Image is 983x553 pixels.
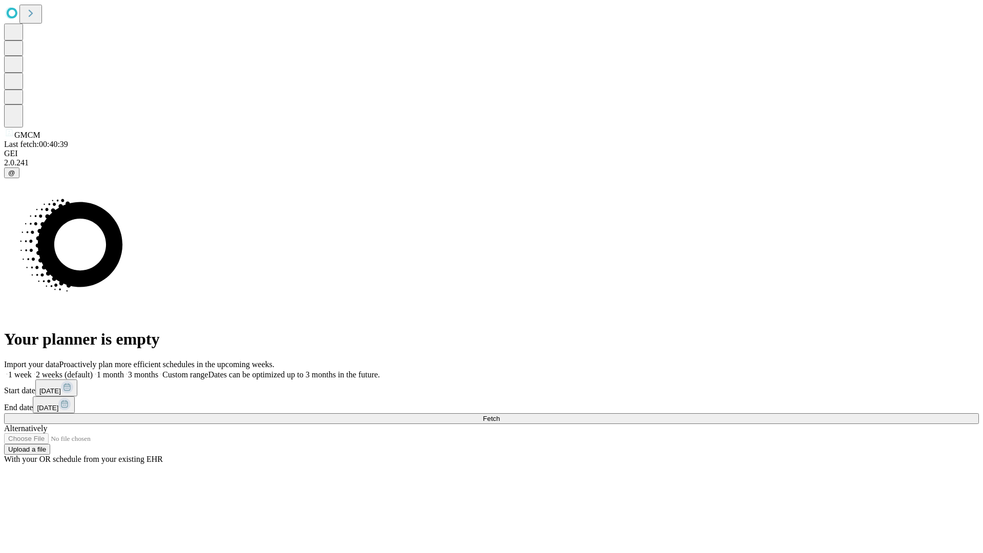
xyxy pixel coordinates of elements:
[4,149,979,158] div: GEI
[4,158,979,167] div: 2.0.241
[4,455,163,463] span: With your OR schedule from your existing EHR
[14,131,40,139] span: GMCM
[4,396,979,413] div: End date
[33,396,75,413] button: [DATE]
[35,379,77,396] button: [DATE]
[4,360,59,369] span: Import your data
[4,413,979,424] button: Fetch
[162,370,208,379] span: Custom range
[4,424,47,433] span: Alternatively
[8,169,15,177] span: @
[39,387,61,395] span: [DATE]
[483,415,500,422] span: Fetch
[4,330,979,349] h1: Your planner is empty
[4,140,68,148] span: Last fetch: 00:40:39
[97,370,124,379] span: 1 month
[128,370,158,379] span: 3 months
[208,370,380,379] span: Dates can be optimized up to 3 months in the future.
[37,404,58,412] span: [DATE]
[4,379,979,396] div: Start date
[4,167,19,178] button: @
[59,360,274,369] span: Proactively plan more efficient schedules in the upcoming weeks.
[8,370,32,379] span: 1 week
[36,370,93,379] span: 2 weeks (default)
[4,444,50,455] button: Upload a file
